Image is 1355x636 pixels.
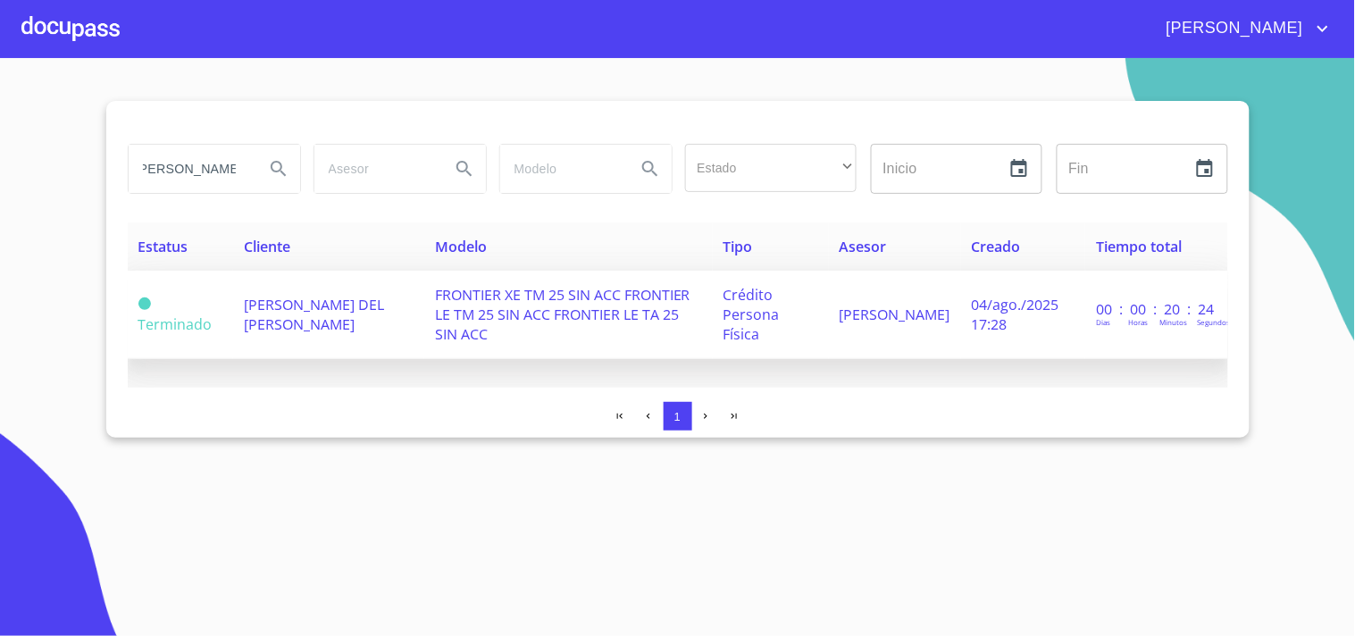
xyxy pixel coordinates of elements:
[1096,317,1110,327] p: Dias
[1197,317,1230,327] p: Segundos
[1153,14,1334,43] button: account of current user
[443,147,486,190] button: Search
[1159,317,1187,327] p: Minutos
[500,145,622,193] input: search
[724,285,780,344] span: Crédito Persona Física
[244,237,290,256] span: Cliente
[972,237,1021,256] span: Creado
[244,295,384,334] span: [PERSON_NAME] DEL [PERSON_NAME]
[138,314,213,334] span: Terminado
[1096,299,1217,319] p: 00 : 00 : 20 : 24
[138,297,151,310] span: Terminado
[664,402,692,431] button: 1
[1128,317,1148,327] p: Horas
[1153,14,1312,43] span: [PERSON_NAME]
[129,145,250,193] input: search
[314,145,436,193] input: search
[724,237,753,256] span: Tipo
[674,410,681,423] span: 1
[972,295,1059,334] span: 04/ago./2025 17:28
[685,144,857,192] div: ​
[840,305,950,324] span: [PERSON_NAME]
[840,237,887,256] span: Asesor
[629,147,672,190] button: Search
[1096,237,1182,256] span: Tiempo total
[138,237,188,256] span: Estatus
[435,237,487,256] span: Modelo
[435,285,690,344] span: FRONTIER XE TM 25 SIN ACC FRONTIER LE TM 25 SIN ACC FRONTIER LE TA 25 SIN ACC
[257,147,300,190] button: Search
